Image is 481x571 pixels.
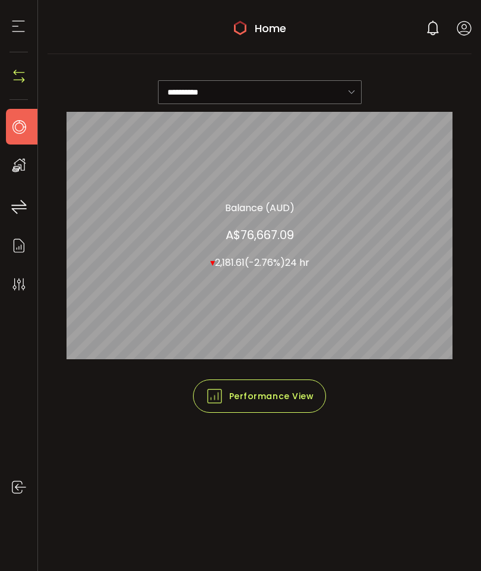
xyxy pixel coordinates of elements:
span: ▾ [210,256,215,269]
span: Home [255,20,286,36]
span: 24 hr [285,256,309,269]
section: Balance (AUD) [225,199,295,217]
span: 2,181.61 [215,256,245,269]
span: (-2.76%) [245,256,285,269]
section: A$76,667.09 [226,217,294,253]
iframe: Chat Widget [340,443,481,571]
span: Performance View [205,387,314,405]
img: N4P5cjLOiQAAAABJRU5ErkJggg== [10,67,28,85]
button: Performance View [193,379,327,413]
